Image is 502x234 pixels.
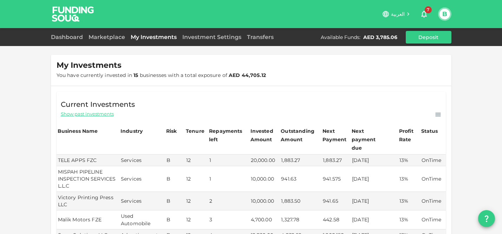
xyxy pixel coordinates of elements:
div: Outstanding Amount [281,127,316,144]
div: Business Name [58,127,98,135]
td: OnTime [420,155,446,166]
td: 1,883.27 [280,155,321,166]
div: Tenure [186,127,204,135]
div: Repayments left [209,127,244,144]
td: 12 [185,155,208,166]
div: Next Payment [322,127,350,144]
td: 10,000.00 [249,166,280,192]
td: [DATE] [351,166,398,192]
td: Services [119,192,165,210]
td: [DATE] [351,155,398,166]
td: 2 [208,192,249,210]
div: Next payment due [352,127,387,152]
td: 12 [185,210,208,229]
td: B [165,210,185,229]
td: 13% [398,155,420,166]
div: Industry [120,127,143,135]
td: 941.65 [321,192,351,210]
td: Victory Printing Press LLC [57,192,120,210]
span: My Investments [57,60,122,70]
div: Status [421,127,439,135]
button: question [478,210,495,227]
td: MISPAH PIPELINE INSPECTION SERVICES L.L.C [57,166,120,192]
td: 1,327.78 [280,210,321,229]
span: Current Investments [61,99,135,110]
td: 12 [185,192,208,210]
td: TELE APPS FZC [57,155,120,166]
a: My Investments [128,34,180,40]
a: Marketplace [86,34,128,40]
td: [DATE] [351,210,398,229]
td: 13% [398,210,420,229]
div: Risk [166,127,180,135]
td: B [165,192,185,210]
td: Malik Motors FZE [57,210,120,229]
div: Profit Rate [399,127,419,144]
td: 4,700.00 [249,210,280,229]
div: Invested Amount [250,127,279,144]
td: 941.63 [280,166,321,192]
strong: AED 44,705.12 [229,72,266,78]
td: 3 [208,210,249,229]
td: OnTime [420,192,446,210]
td: 13% [398,166,420,192]
td: 1 [208,155,249,166]
a: Transfers [244,34,276,40]
span: العربية [391,11,405,17]
span: 7 [425,6,432,13]
td: Services [119,155,165,166]
td: 442.58 [321,210,351,229]
span: Show past investments [61,111,114,117]
td: 20,000.00 [249,155,280,166]
td: OnTime [420,210,446,229]
div: AED 3,785.06 [363,34,397,41]
td: B [165,166,185,192]
button: B [439,9,450,19]
button: 7 [417,7,431,21]
div: Available Funds : [321,34,360,41]
td: Used Automobile [119,210,165,229]
a: Dashboard [51,34,86,40]
strong: 15 [133,72,138,78]
td: 1,883.27 [321,155,351,166]
td: 13% [398,192,420,210]
td: [DATE] [351,192,398,210]
td: B [165,155,185,166]
span: You have currently invested in businesses with a total exposure of [57,72,266,78]
td: Services [119,166,165,192]
button: Deposit [406,31,451,44]
td: 12 [185,166,208,192]
a: Investment Settings [180,34,244,40]
td: 1,883.50 [280,192,321,210]
td: OnTime [420,166,446,192]
td: 1 [208,166,249,192]
td: 941.575 [321,166,351,192]
td: 10,000.00 [249,192,280,210]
